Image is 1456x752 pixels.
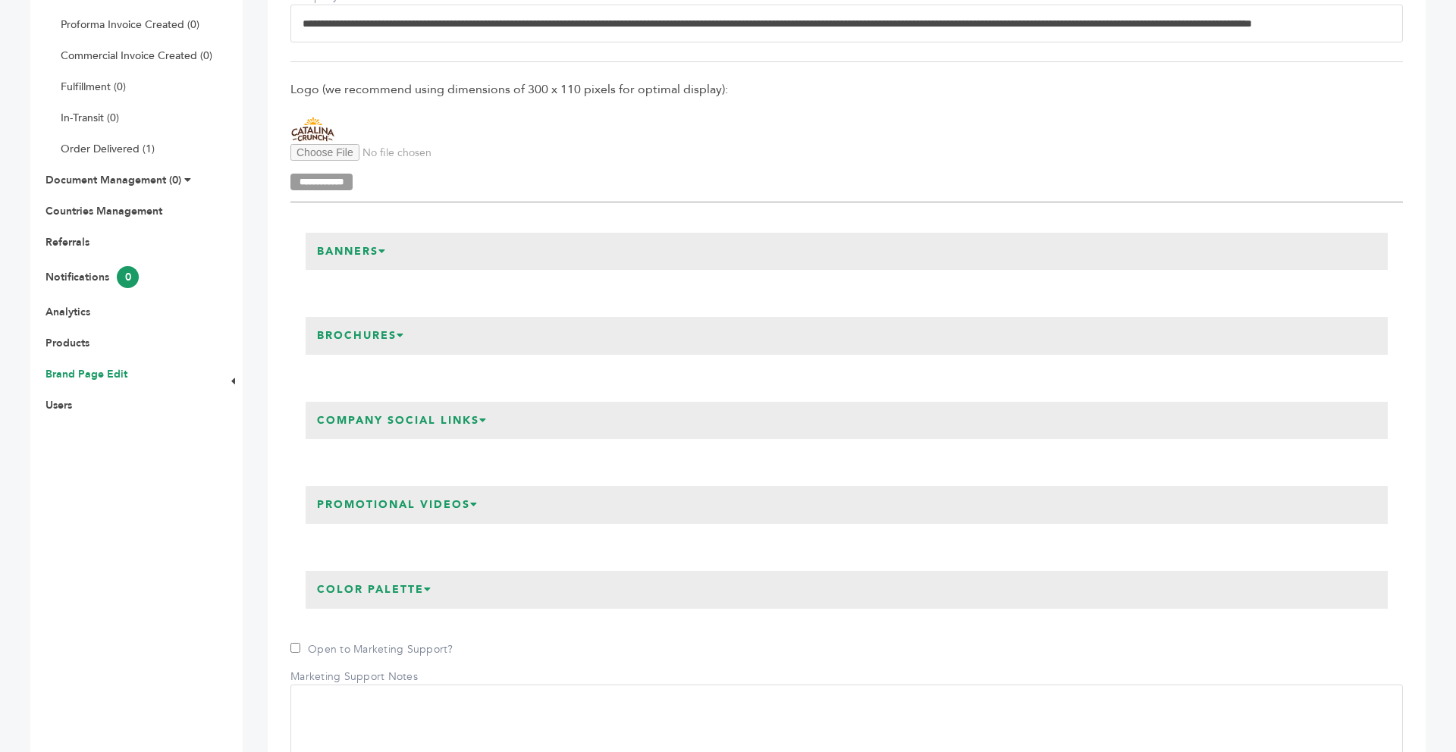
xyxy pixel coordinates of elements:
[290,643,300,653] input: Open to Marketing Support?
[61,49,212,63] a: Commercial Invoice Created (0)
[61,142,155,156] a: Order Delivered (1)
[306,571,444,609] h3: Color Palette
[45,270,139,284] a: Notifications0
[306,233,398,271] h3: Banners
[45,336,89,350] a: Products
[45,235,89,249] a: Referrals
[306,317,416,355] h3: Brochures
[45,398,72,412] a: Users
[45,204,162,218] a: Countries Management
[45,305,90,319] a: Analytics
[61,17,199,32] a: Proforma Invoice Created (0)
[45,367,127,381] a: Brand Page Edit
[306,402,499,440] h3: Company Social Links
[290,669,418,685] label: Marketing Support Notes
[61,111,119,125] a: In-Transit (0)
[290,115,336,145] img: Catalina Snacks
[117,266,139,288] span: 0
[45,173,181,187] a: Document Management (0)
[290,81,1403,98] span: Logo (we recommend using dimensions of 300 x 110 pixels for optimal display):
[61,80,126,94] a: Fulfillment (0)
[290,642,453,657] label: Open to Marketing Support?
[306,486,490,524] h3: Promotional Videos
